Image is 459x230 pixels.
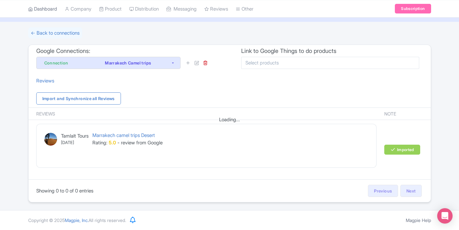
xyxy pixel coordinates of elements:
[92,140,107,146] span: Rating:
[437,208,453,224] div: Open Intercom Messenger
[117,140,163,146] span: - review from Google
[36,92,121,105] a: Import and Synchronize all Reviews
[219,116,240,123] span: Loading...
[406,217,431,223] a: Magpie Help
[36,57,181,69] button: Connection Marrakech Camel trips
[65,217,89,223] span: Magpie, Inc.
[92,132,155,138] span: Marrakech camel trips Desert
[109,140,116,146] strong: 5.0
[24,217,130,224] div: Copyright © 2025 All rights reserved.
[241,47,415,55] h3: Link to Google Things to do products
[44,59,82,67] div: Connection
[245,60,282,66] input: Select products
[61,133,89,139] a: Tamlalt Tours
[28,27,82,38] a: ← Back to connections
[395,4,431,13] a: Subscription
[36,72,54,90] a: Reviews
[380,108,430,120] th: Note
[29,108,381,120] th: Reviews
[61,140,89,146] small: [DATE]
[85,59,171,67] div: Marrakech Camel trips
[36,185,93,197] div: Showing 0 to 0 of 0 entries
[36,47,218,55] h3: Google Connections:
